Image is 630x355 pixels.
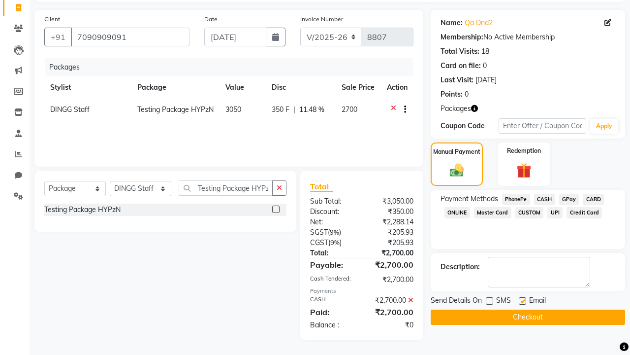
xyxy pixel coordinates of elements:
[465,89,469,100] div: 0
[220,76,265,99] th: Value
[362,275,421,285] div: ₹2,700.00
[342,105,357,114] span: 2700
[441,262,480,272] div: Description:
[44,15,60,24] label: Client
[137,105,214,114] span: Testing Package HYPzN
[362,207,421,217] div: ₹350.00
[303,248,362,258] div: Total:
[303,295,362,306] div: CASH
[225,105,241,114] span: 3050
[310,287,413,295] div: Payments
[362,238,421,248] div: ₹205.93
[44,76,131,99] th: Stylist
[441,61,481,71] div: Card on file:
[293,105,295,115] span: |
[529,295,546,308] span: Email
[330,239,340,247] span: 9%
[336,76,381,99] th: Sale Price
[303,207,362,217] div: Discount:
[362,306,421,318] div: ₹2,700.00
[50,105,90,114] span: DINGG Staff
[45,58,421,76] div: Packages
[179,180,273,196] input: Search
[441,89,463,100] div: Points:
[433,147,480,156] label: Manual Payment
[441,46,479,57] div: Total Visits:
[362,320,421,330] div: ₹0
[515,207,544,218] span: CUSTOM
[547,207,563,218] span: UPI
[303,238,362,248] div: ( )
[431,295,482,308] span: Send Details On
[444,207,470,218] span: ONLINE
[441,18,463,28] div: Name:
[300,15,343,24] label: Invoice Number
[303,217,362,227] div: Net:
[310,228,328,237] span: SGST
[362,248,421,258] div: ₹2,700.00
[465,18,493,28] a: Qa Dnd2
[441,104,471,114] span: Packages
[362,217,421,227] div: ₹2,288.14
[441,32,615,42] div: No Active Membership
[303,306,362,318] div: Paid:
[362,295,421,306] div: ₹2,700.00
[567,207,602,218] span: Credit Card
[204,15,218,24] label: Date
[303,259,362,271] div: Payable:
[362,196,421,207] div: ₹3,050.00
[381,76,413,99] th: Action
[330,228,339,236] span: 9%
[44,28,72,46] button: +91
[474,207,511,218] span: Master Card
[441,121,499,131] div: Coupon Code
[131,76,220,99] th: Package
[44,205,121,215] div: Testing Package HYPzN
[502,194,530,205] span: PhonePe
[559,194,579,205] span: GPay
[362,227,421,238] div: ₹205.93
[496,295,511,308] span: SMS
[441,75,473,85] div: Last Visit:
[71,28,189,46] input: Search by Name/Mobile/Email/Code
[590,119,618,134] button: Apply
[483,61,487,71] div: 0
[303,227,362,238] div: ( )
[303,320,362,330] div: Balance :
[362,259,421,271] div: ₹2,700.00
[507,146,541,155] label: Redemption
[303,275,362,285] div: Cash Tendered:
[445,162,469,178] img: _cash.svg
[583,194,604,205] span: CARD
[441,194,498,204] span: Payment Methods
[481,46,489,57] div: 18
[512,161,536,180] img: _gift.svg
[303,196,362,207] div: Sub Total:
[441,32,483,42] div: Membership:
[310,181,333,192] span: Total
[534,194,555,205] span: CASH
[499,118,586,134] input: Enter Offer / Coupon Code
[299,105,324,115] span: 11.48 %
[272,105,289,115] span: 350 F
[266,76,336,99] th: Disc
[310,238,328,247] span: CGST
[431,310,625,325] button: Checkout
[475,75,497,85] div: [DATE]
